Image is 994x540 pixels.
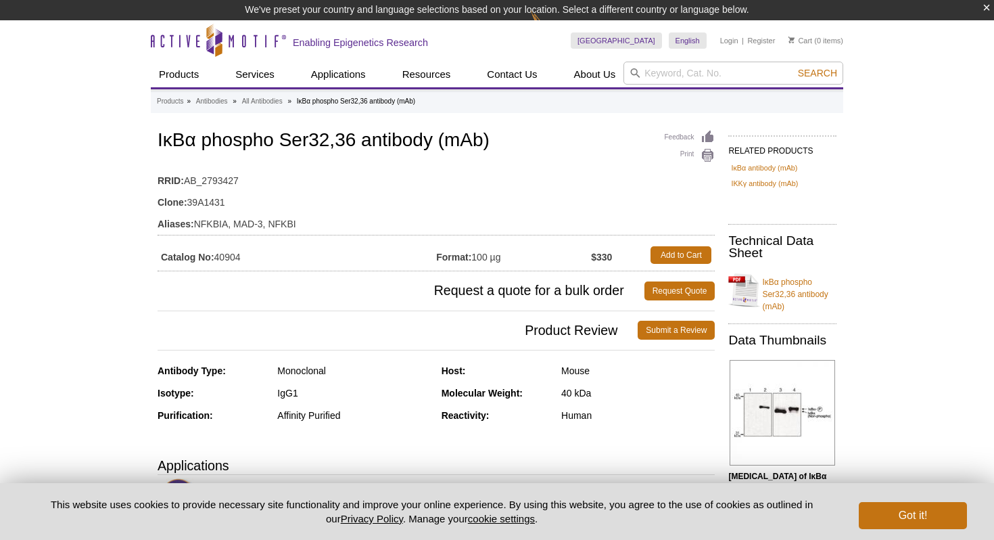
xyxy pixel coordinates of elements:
a: Products [151,62,207,87]
div: 40 kDa [561,387,715,399]
a: Submit a Review [638,321,715,340]
div: Human [561,409,715,422]
a: Antibodies [196,95,228,108]
td: NFKBIA, MAD-3, NFKBI [158,210,715,231]
li: » [233,97,237,105]
img: Western Blot Validated [161,478,198,516]
button: Search [794,67,841,79]
a: Print [664,148,715,163]
a: Contact Us [479,62,545,87]
li: (0 items) [788,32,843,49]
h3: Applications [158,455,715,476]
img: Change Here [531,10,567,42]
span: Search [798,68,837,78]
strong: Aliases: [158,218,194,230]
a: Products [157,95,183,108]
strong: Catalog No: [161,251,214,263]
p: (Click image to enlarge and see details.) [728,470,836,519]
strong: RRID: [158,175,184,187]
strong: $330 [591,251,612,263]
strong: Antibody Type: [158,365,226,376]
img: Your Cart [788,37,795,43]
h2: Technical Data Sheet [728,235,836,259]
a: IκBα antibody (mAb) [731,162,797,174]
td: 39A1431 [158,188,715,210]
a: [GEOGRAPHIC_DATA] [571,32,662,49]
td: 100 µg [436,243,591,267]
b: [MEDICAL_DATA] of IκBα phospho Ser32,36 mAb. [728,472,826,493]
a: Cart [788,36,812,45]
strong: Reactivity: [442,410,490,421]
button: cookie settings [468,513,535,524]
strong: Format: [436,251,471,263]
h2: Enabling Epigenetics Research [293,37,428,49]
div: IgG1 [277,387,431,399]
a: Request Quote [644,282,715,300]
td: AB_2793427 [158,166,715,188]
a: Register [747,36,775,45]
p: This website uses cookies to provide necessary site functionality and improve your online experie... [27,497,836,526]
a: Add to Cart [650,246,711,264]
li: IκBα phospho Ser32,36 antibody (mAb) [297,97,415,105]
li: » [187,97,191,105]
a: IκBα phospho Ser32,36 antibody (mAb) [728,268,836,313]
a: Feedback [664,130,715,145]
div: Mouse [561,365,715,377]
a: Resources [394,62,459,87]
strong: Clone: [158,196,187,208]
li: » [287,97,291,105]
span: Request a quote for a bulk order [158,282,644,300]
a: Applications [303,62,374,87]
strong: Purification: [158,410,213,421]
h2: Data Thumbnails [728,334,836,346]
a: Privacy Policy [341,513,403,524]
a: Services [227,62,283,87]
div: Monoclonal [277,365,431,377]
td: 40904 [158,243,436,267]
a: English [669,32,707,49]
h1: IκBα phospho Ser32,36 antibody (mAb) [158,130,715,153]
span: Product Review [158,321,638,340]
a: All Antibodies [242,95,283,108]
img: IκBα phospho Ser32,36 antibody (mAb) tested by Western blot. [730,360,835,466]
strong: Isotype: [158,388,194,399]
button: Got it! [859,502,967,529]
div: Affinity Purified [277,409,431,422]
a: About Us [566,62,624,87]
h2: RELATED PRODUCTS [728,135,836,160]
li: | [742,32,744,49]
a: Login [720,36,738,45]
a: IKKγ antibody (mAb) [731,177,798,189]
input: Keyword, Cat. No. [623,62,843,85]
strong: Host: [442,365,466,376]
strong: Molecular Weight: [442,388,523,399]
